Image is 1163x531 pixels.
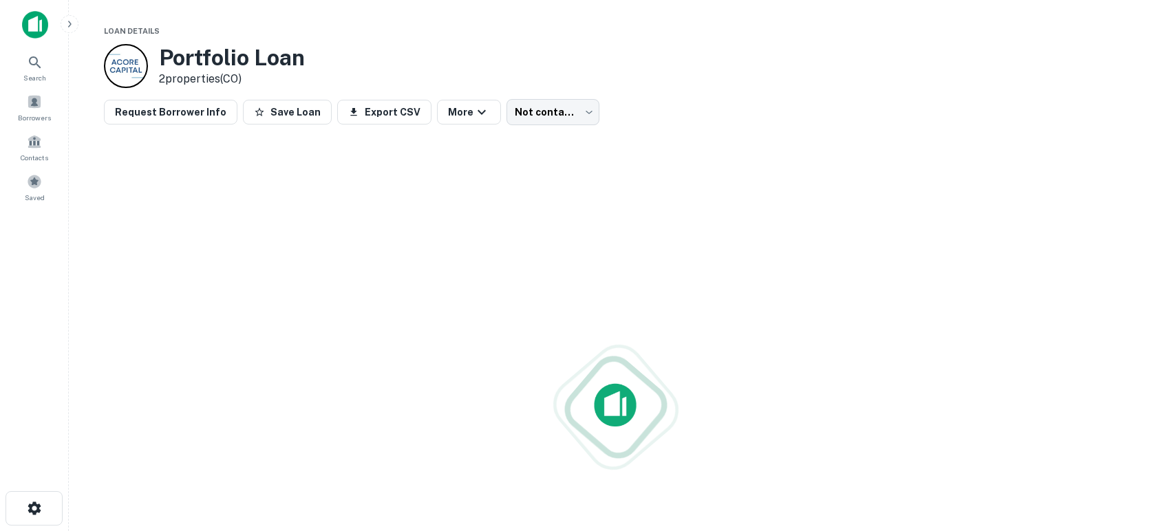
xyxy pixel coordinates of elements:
a: Borrowers [4,89,65,126]
div: Not contacted [506,99,599,125]
a: Search [4,49,65,86]
p: 2 properties (CO) [159,71,305,87]
span: Saved [25,192,45,203]
span: Loan Details [104,27,160,35]
span: Contacts [21,152,48,163]
a: Contacts [4,129,65,166]
button: Request Borrower Info [104,100,237,124]
span: Search [23,72,46,83]
h3: Portfolio Loan [159,45,305,71]
button: Export CSV [337,100,431,124]
span: Borrowers [18,112,51,123]
img: capitalize-icon.png [22,11,48,39]
iframe: Chat Widget [1094,421,1163,487]
a: Saved [4,169,65,206]
button: Save Loan [243,100,332,124]
button: More [437,100,501,124]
